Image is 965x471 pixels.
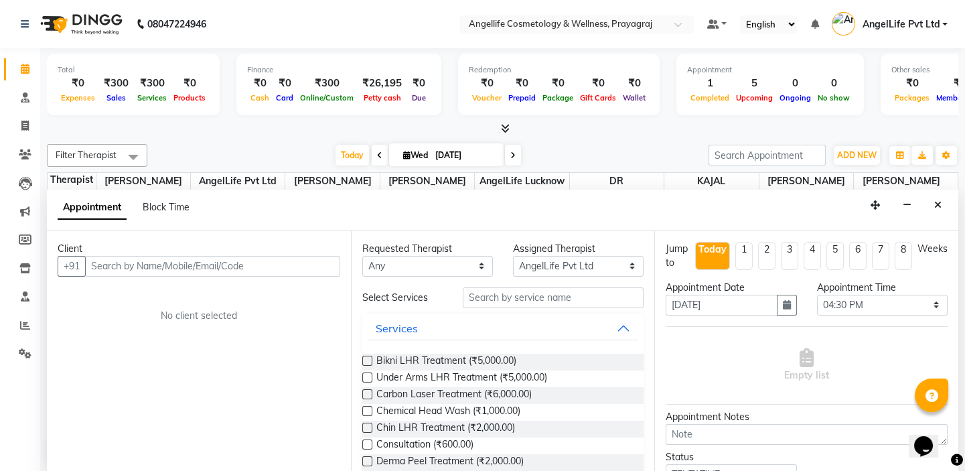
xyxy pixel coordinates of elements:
[376,404,520,421] span: Chemical Head Wash (₹1,000.00)
[834,146,880,165] button: ADD NEW
[539,76,577,91] div: ₹0
[463,287,644,308] input: Search by service name
[147,5,206,43] b: 08047224946
[475,173,569,190] span: AngelLife Lucknow
[826,242,844,270] li: 5
[513,242,644,256] div: Assigned Therapist
[376,320,418,336] div: Services
[376,438,473,454] span: Consultation (₹600.00)
[817,281,948,295] div: Appointment Time
[469,76,505,91] div: ₹0
[666,410,948,424] div: Appointment Notes
[58,196,127,220] span: Appointment
[854,173,948,190] span: [PERSON_NAME]
[619,76,649,91] div: ₹0
[58,242,340,256] div: Client
[837,150,877,160] span: ADD NEW
[505,93,539,103] span: Prepaid
[469,93,505,103] span: Voucher
[758,242,775,270] li: 2
[376,354,516,371] span: Bikni LHR Treatment (₹5,000.00)
[90,309,308,323] div: No client selected
[96,173,190,190] span: [PERSON_NAME]
[469,64,649,76] div: Redemption
[862,17,940,31] span: AngelLife Pvt Ltd
[539,93,577,103] span: Package
[804,242,821,270] li: 4
[362,242,493,256] div: Requested Therapist
[687,76,733,91] div: 1
[407,76,431,91] div: ₹0
[400,150,431,160] span: Wed
[273,76,297,91] div: ₹0
[784,348,829,383] span: Empty list
[698,243,727,257] div: Today
[376,371,547,387] span: Under Arms LHR Treatment (₹5,000.00)
[872,242,889,270] li: 7
[666,295,777,316] input: yyyy-mm-dd
[928,195,948,216] button: Close
[58,256,86,277] button: +91
[376,421,515,438] span: Chin LHR Treatment (₹2,000.00)
[409,93,429,103] span: Due
[619,93,649,103] span: Wallet
[273,93,297,103] span: Card
[58,64,209,76] div: Total
[733,76,776,91] div: 5
[759,173,853,190] span: [PERSON_NAME]
[814,76,853,91] div: 0
[103,93,129,103] span: Sales
[247,64,431,76] div: Finance
[709,145,826,165] input: Search Appointment
[891,93,933,103] span: Packages
[336,145,369,165] span: Today
[666,450,796,464] div: Status
[814,93,853,103] span: No show
[909,417,952,458] iframe: chat widget
[297,76,357,91] div: ₹300
[376,454,524,471] span: Derma Peel Treatment (₹2,000.00)
[380,173,474,190] span: [PERSON_NAME]
[48,173,96,187] div: Therapist
[776,76,814,91] div: 0
[891,76,933,91] div: ₹0
[143,201,190,213] span: Block Time
[917,242,948,256] div: Weeks
[570,173,664,204] span: DR [PERSON_NAME]
[297,93,357,103] span: Online/Custom
[376,387,532,404] span: Carbon Laser Treatment (₹6,000.00)
[85,256,340,277] input: Search by Name/Mobile/Email/Code
[247,93,273,103] span: Cash
[733,93,776,103] span: Upcoming
[735,242,753,270] li: 1
[360,93,404,103] span: Petty cash
[285,173,379,190] span: [PERSON_NAME]
[577,93,619,103] span: Gift Cards
[431,145,498,165] input: 2025-09-03
[895,242,912,270] li: 8
[577,76,619,91] div: ₹0
[191,173,285,190] span: AngelLife Pvt Ltd
[247,76,273,91] div: ₹0
[505,76,539,91] div: ₹0
[832,12,855,36] img: AngelLife Pvt Ltd
[98,76,134,91] div: ₹300
[776,93,814,103] span: Ongoing
[352,291,453,305] div: Select Services
[170,76,209,91] div: ₹0
[58,93,98,103] span: Expenses
[357,76,407,91] div: ₹26,195
[34,5,126,43] img: logo
[58,76,98,91] div: ₹0
[666,281,796,295] div: Appointment Date
[781,242,798,270] li: 3
[134,76,170,91] div: ₹300
[664,173,758,190] span: KAJAL
[134,93,170,103] span: Services
[666,242,690,270] div: Jump to
[368,316,639,340] button: Services
[170,93,209,103] span: Products
[687,93,733,103] span: Completed
[687,64,853,76] div: Appointment
[56,149,117,160] span: Filter Therapist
